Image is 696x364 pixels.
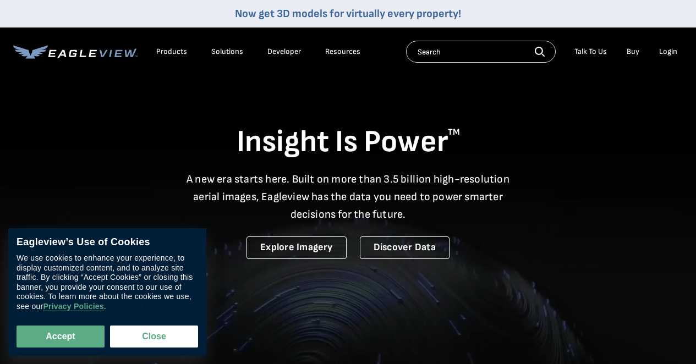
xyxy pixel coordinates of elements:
[325,47,360,57] div: Resources
[156,47,187,57] div: Products
[17,254,198,312] div: We use cookies to enhance your experience, to display customized content, and to analyze site tra...
[43,302,103,312] a: Privacy Policies
[17,326,105,348] button: Accept
[574,47,607,57] div: Talk To Us
[17,236,198,249] div: Eagleview’s Use of Cookies
[659,47,677,57] div: Login
[627,47,639,57] a: Buy
[211,47,243,57] div: Solutions
[110,326,198,348] button: Close
[360,236,450,259] a: Discover Data
[406,41,556,63] input: Search
[13,123,683,162] h1: Insight Is Power
[180,170,517,223] p: A new era starts here. Built on more than 3.5 billion high-resolution aerial images, Eagleview ha...
[448,127,460,137] sup: TM
[235,7,461,20] a: Now get 3D models for virtually every property!
[246,236,347,259] a: Explore Imagery
[267,47,301,57] a: Developer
